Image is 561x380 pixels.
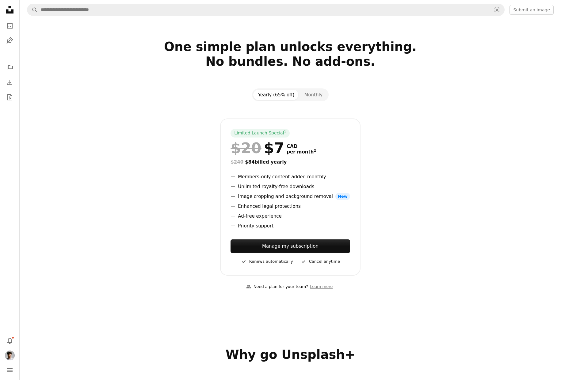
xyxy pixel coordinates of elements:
span: $20 [231,140,261,156]
div: Renews automatically [241,258,293,265]
li: Members-only content added monthly [231,173,350,180]
span: per month [287,149,316,155]
sup: 2 [314,149,316,153]
div: Cancel anytime [300,258,340,265]
div: $7 [231,140,284,156]
img: Avatar of user Kirill [5,351,15,360]
div: Limited Launch Special [231,129,290,138]
div: $84 billed yearly [231,158,350,166]
a: Briefs [4,91,16,103]
form: Find visuals sitewide [27,4,505,16]
button: Notifications [4,335,16,347]
li: Image cropping and background removal [231,193,350,200]
a: Home — Unsplash [4,4,16,17]
a: Illustrations [4,34,16,47]
h2: Why go Unsplash+ [93,347,488,362]
a: Photos [4,20,16,32]
span: New [335,193,350,200]
a: Learn more [308,282,334,292]
a: 1 [283,130,288,136]
span: $240 [231,159,243,165]
a: Download History [4,76,16,89]
button: Menu [4,364,16,376]
button: Submit an image [509,5,554,15]
button: Monthly [299,90,327,100]
button: Profile [4,349,16,362]
h2: One simple plan unlocks everything. No bundles. No add-ons. [93,39,488,83]
button: Search Unsplash [27,4,38,16]
sup: 1 [284,130,286,134]
li: Unlimited royalty-free downloads [231,183,350,190]
li: Ad-free experience [231,212,350,220]
li: Priority support [231,222,350,230]
a: 2 [312,149,317,155]
a: Manage my subscription [231,239,350,253]
div: Need a plan for your team? [246,284,308,290]
button: Visual search [490,4,504,16]
span: CAD [287,144,316,149]
button: Yearly (65% off) [253,90,300,100]
li: Enhanced legal protections [231,203,350,210]
a: Collections [4,62,16,74]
